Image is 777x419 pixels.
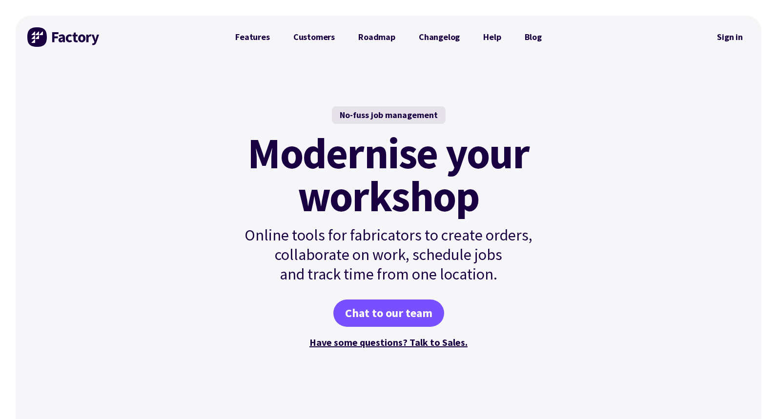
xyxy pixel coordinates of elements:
a: Blog [513,27,553,47]
div: No-fuss job management [332,106,446,124]
a: Have some questions? Talk to Sales. [309,336,468,348]
iframe: Chat Widget [728,372,777,419]
a: Chat to our team [333,299,444,327]
p: Online tools for fabricators to create orders, collaborate on work, schedule jobs and track time ... [224,225,553,284]
a: Sign in [710,26,750,48]
mark: Modernise your workshop [247,132,529,218]
a: Features [224,27,282,47]
nav: Secondary Navigation [710,26,750,48]
nav: Primary Navigation [224,27,553,47]
a: Changelog [407,27,471,47]
a: Customers [282,27,347,47]
a: Help [471,27,512,47]
img: Factory [27,27,101,47]
a: Roadmap [347,27,407,47]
